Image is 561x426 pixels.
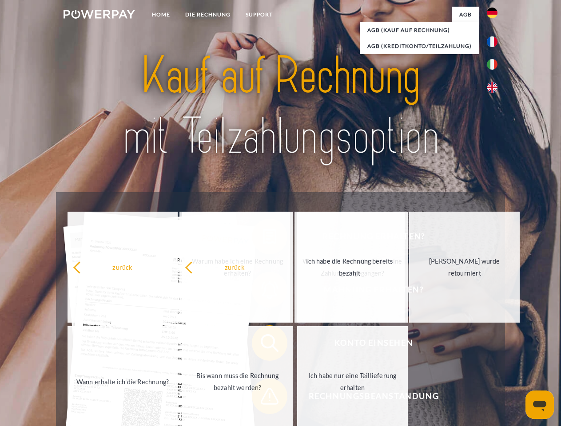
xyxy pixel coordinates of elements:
[300,255,400,279] div: Ich habe die Rechnung bereits bezahlt
[187,370,287,394] div: Bis wann muss die Rechnung bezahlt werden?
[414,255,514,279] div: [PERSON_NAME] wurde retourniert
[64,10,135,19] img: logo-powerpay-white.svg
[487,36,497,47] img: fr
[360,22,479,38] a: AGB (Kauf auf Rechnung)
[302,370,402,394] div: Ich habe nur eine Teillieferung erhalten
[185,261,285,273] div: zurück
[85,43,476,170] img: title-powerpay_de.svg
[73,375,173,387] div: Wann erhalte ich die Rechnung?
[525,390,554,419] iframe: Schaltfläche zum Öffnen des Messaging-Fensters
[452,7,479,23] a: agb
[238,7,280,23] a: SUPPORT
[178,7,238,23] a: DIE RECHNUNG
[360,38,479,54] a: AGB (Kreditkonto/Teilzahlung)
[487,59,497,70] img: it
[487,8,497,18] img: de
[144,7,178,23] a: Home
[487,82,497,93] img: en
[73,261,173,273] div: zurück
